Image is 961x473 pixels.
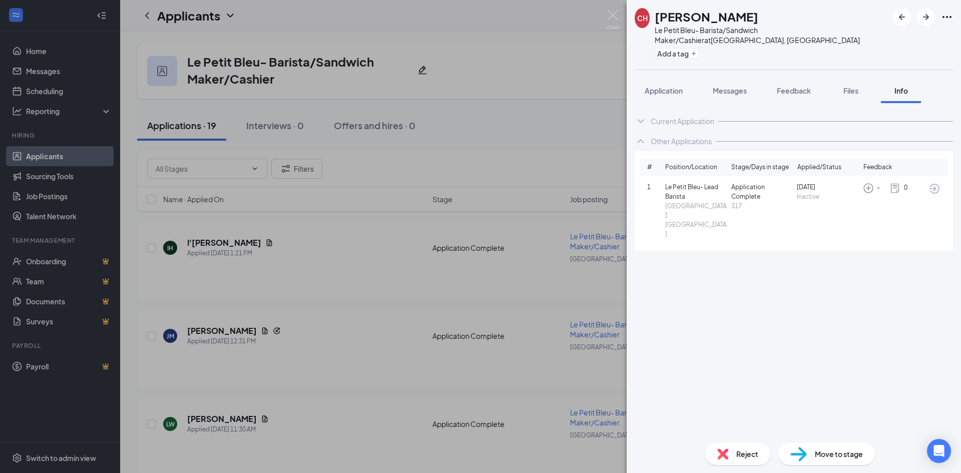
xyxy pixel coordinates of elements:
[635,115,647,127] svg: ChevronDown
[655,25,888,45] div: Le Petit Bleu- Barista/Sandwich Maker/Cashier at [GEOGRAPHIC_DATA], [GEOGRAPHIC_DATA]
[635,135,647,147] svg: ChevronUp
[777,86,811,95] span: Feedback
[647,183,665,192] span: 1
[904,183,907,193] span: 0
[655,8,758,25] h1: [PERSON_NAME]
[651,116,714,126] div: Current Application
[651,136,712,146] div: Other Applications
[691,51,697,57] svg: Plus
[896,11,908,23] svg: ArrowLeftNew
[731,163,789,172] span: Stage/Days in stage
[927,439,951,463] div: Open Intercom Messenger
[797,192,859,202] span: Inactive
[877,183,880,193] span: -
[797,183,859,192] span: [DATE]
[665,202,727,239] span: [GEOGRAPHIC_DATA], [GEOGRAPHIC_DATA]
[863,163,892,172] span: Feedback
[894,86,908,95] span: Info
[637,13,648,23] div: CH
[665,183,727,202] span: Le Petit Bleu- Lead Barista
[797,163,841,172] span: Applied/Status
[893,8,911,26] button: ArrowLeftNew
[731,183,793,202] span: Application Complete
[736,448,758,459] span: Reject
[713,86,747,95] span: Messages
[647,163,665,172] span: #
[917,8,935,26] button: ArrowRight
[655,48,699,59] button: PlusAdd a tag
[731,202,793,211] span: 317
[645,86,683,95] span: Application
[920,11,932,23] svg: ArrowRight
[941,11,953,23] svg: Ellipses
[815,448,863,459] span: Move to stage
[843,86,858,95] span: Files
[928,183,940,195] svg: ArrowCircle
[665,163,717,172] span: Position/Location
